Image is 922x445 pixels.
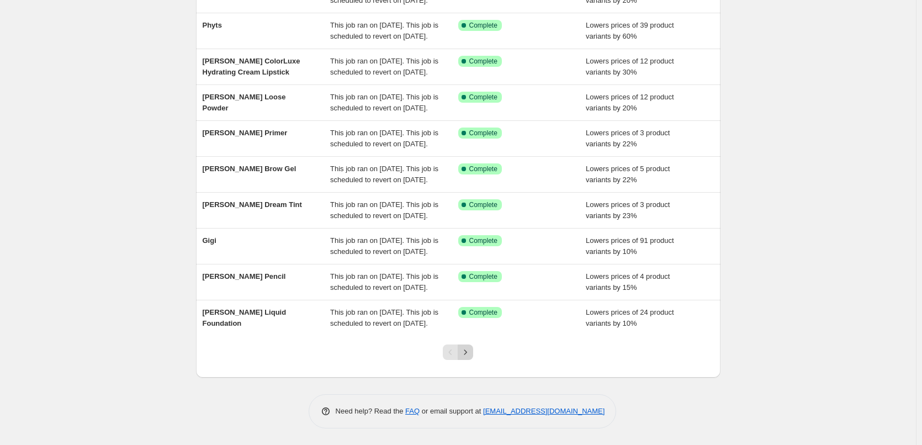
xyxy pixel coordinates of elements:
[203,21,222,29] span: Phyts
[469,129,497,137] span: Complete
[203,200,302,209] span: [PERSON_NAME] Dream Tint
[586,129,670,148] span: Lowers prices of 3 product variants by 22%
[203,93,286,112] span: [PERSON_NAME] Loose Powder
[469,165,497,173] span: Complete
[330,129,438,148] span: This job ran on [DATE]. This job is scheduled to revert on [DATE].
[330,57,438,76] span: This job ran on [DATE]. This job is scheduled to revert on [DATE].
[203,272,286,280] span: [PERSON_NAME] Pencil
[469,21,497,30] span: Complete
[330,200,438,220] span: This job ran on [DATE]. This job is scheduled to revert on [DATE].
[469,200,497,209] span: Complete
[203,129,288,137] span: [PERSON_NAME] Primer
[330,272,438,292] span: This job ran on [DATE]. This job is scheduled to revert on [DATE].
[330,308,438,327] span: This job ran on [DATE]. This job is scheduled to revert on [DATE].
[586,165,670,184] span: Lowers prices of 5 product variants by 22%
[586,93,674,112] span: Lowers prices of 12 product variants by 20%
[203,236,216,245] span: Gigi
[405,407,420,415] a: FAQ
[458,345,473,360] button: Next
[469,57,497,66] span: Complete
[586,308,674,327] span: Lowers prices of 24 product variants by 10%
[469,93,497,102] span: Complete
[469,308,497,317] span: Complete
[483,407,605,415] a: [EMAIL_ADDRESS][DOMAIN_NAME]
[203,165,296,173] span: [PERSON_NAME] Brow Gel
[330,165,438,184] span: This job ran on [DATE]. This job is scheduled to revert on [DATE].
[469,272,497,281] span: Complete
[469,236,497,245] span: Complete
[586,57,674,76] span: Lowers prices of 12 product variants by 30%
[203,57,300,76] span: [PERSON_NAME] ColorLuxe Hydrating Cream Lipstick
[330,93,438,112] span: This job ran on [DATE]. This job is scheduled to revert on [DATE].
[330,21,438,40] span: This job ran on [DATE]. This job is scheduled to revert on [DATE].
[586,272,670,292] span: Lowers prices of 4 product variants by 15%
[420,407,483,415] span: or email support at
[203,308,287,327] span: [PERSON_NAME] Liquid Foundation
[586,21,674,40] span: Lowers prices of 39 product variants by 60%
[586,200,670,220] span: Lowers prices of 3 product variants by 23%
[443,345,473,360] nav: Pagination
[336,407,406,415] span: Need help? Read the
[330,236,438,256] span: This job ran on [DATE]. This job is scheduled to revert on [DATE].
[586,236,674,256] span: Lowers prices of 91 product variants by 10%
